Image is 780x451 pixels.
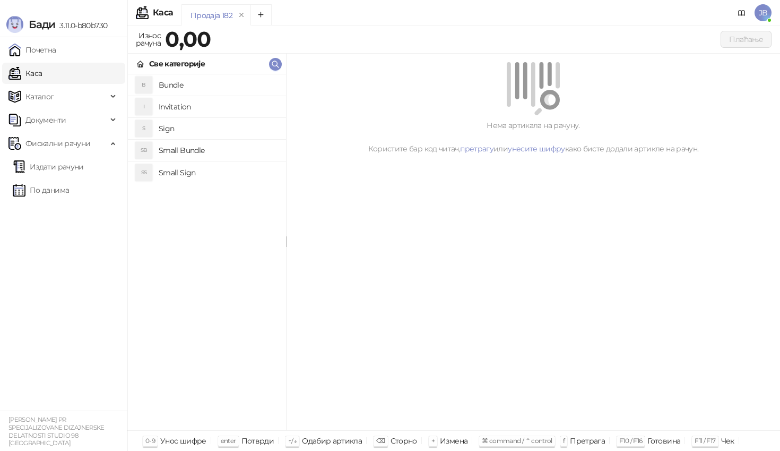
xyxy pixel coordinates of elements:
[721,31,772,48] button: Плаћање
[570,434,605,448] div: Претрага
[647,434,680,448] div: Готовина
[25,109,66,131] span: Документи
[508,144,565,154] a: унесите шифру
[695,437,715,445] span: F11 / F17
[135,76,152,93] div: B
[13,180,69,201] a: По данима
[159,164,278,181] h4: Small Sign
[29,18,55,31] span: Бади
[431,437,435,445] span: +
[376,437,385,445] span: ⌫
[288,437,297,445] span: ↑/↓
[721,434,734,448] div: Чек
[13,156,84,177] a: Издати рачуни
[160,434,206,448] div: Унос шифре
[165,26,211,52] strong: 0,00
[8,416,105,447] small: [PERSON_NAME] PR SPECIJALIZOVANE DIZAJNERSKE DELATNOSTI STUDIO 98 [GEOGRAPHIC_DATA]
[135,164,152,181] div: SS
[755,4,772,21] span: JB
[8,39,56,61] a: Почетна
[6,16,23,33] img: Logo
[440,434,467,448] div: Измена
[733,4,750,21] a: Документација
[391,434,417,448] div: Сторно
[8,63,42,84] a: Каса
[135,142,152,159] div: SB
[235,11,248,20] button: remove
[299,120,767,155] div: Нема артикала на рачуну. Користите бар код читач, или како бисте додали артикле на рачун.
[159,120,278,137] h4: Sign
[153,8,173,17] div: Каса
[128,74,286,430] div: grid
[190,10,232,21] div: Продаја 182
[135,120,152,137] div: S
[134,29,163,50] div: Износ рачуна
[460,144,493,154] a: претрагу
[25,86,54,107] span: Каталог
[145,437,155,445] span: 0-9
[563,437,565,445] span: f
[159,76,278,93] h4: Bundle
[482,437,552,445] span: ⌘ command / ⌃ control
[221,437,236,445] span: enter
[159,98,278,115] h4: Invitation
[619,437,642,445] span: F10 / F16
[250,4,272,25] button: Add tab
[25,133,90,154] span: Фискални рачуни
[159,142,278,159] h4: Small Bundle
[241,434,274,448] div: Потврди
[302,434,362,448] div: Одабир артикла
[55,21,107,30] span: 3.11.0-b80b730
[135,98,152,115] div: I
[149,58,205,70] div: Све категорије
